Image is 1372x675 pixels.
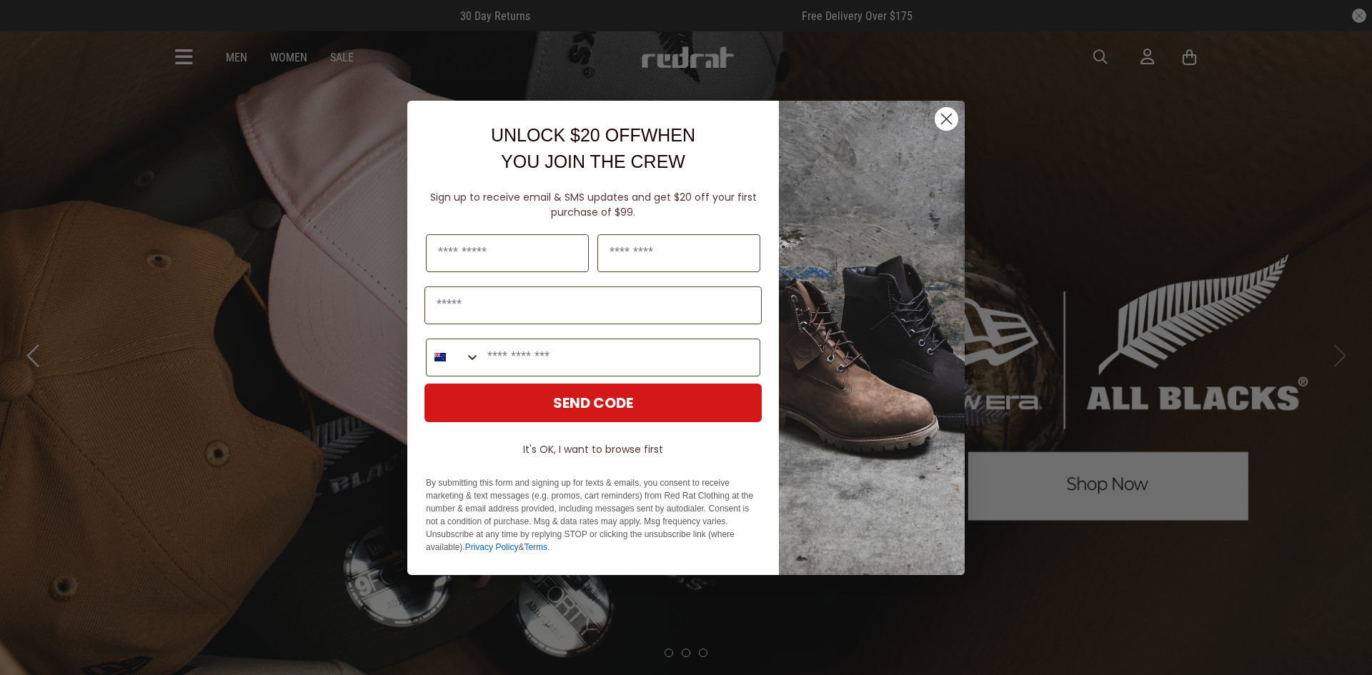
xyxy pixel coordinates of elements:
[434,351,446,363] img: New Zealand
[501,151,685,171] span: YOU JOIN THE CREW
[524,542,547,552] a: Terms
[465,542,519,552] a: Privacy Policy
[424,384,762,422] button: SEND CODE
[424,436,762,462] button: It's OK, I want to browse first
[934,106,959,131] button: Close dialog
[779,101,965,575] img: f7662613-148e-4c88-9575-6c6b5b55a647.jpeg
[11,6,54,49] button: Open LiveChat chat widget
[426,234,589,272] input: First Name
[641,125,695,145] span: WHEN
[491,125,641,145] span: UNLOCK $20 OFF
[424,286,762,324] input: Email
[427,339,480,376] button: Search Countries
[426,476,760,554] p: By submitting this form and signing up for texts & emails, you consent to receive marketing & tex...
[430,190,757,219] span: Sign up to receive email & SMS updates and get $20 off your first purchase of $99.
